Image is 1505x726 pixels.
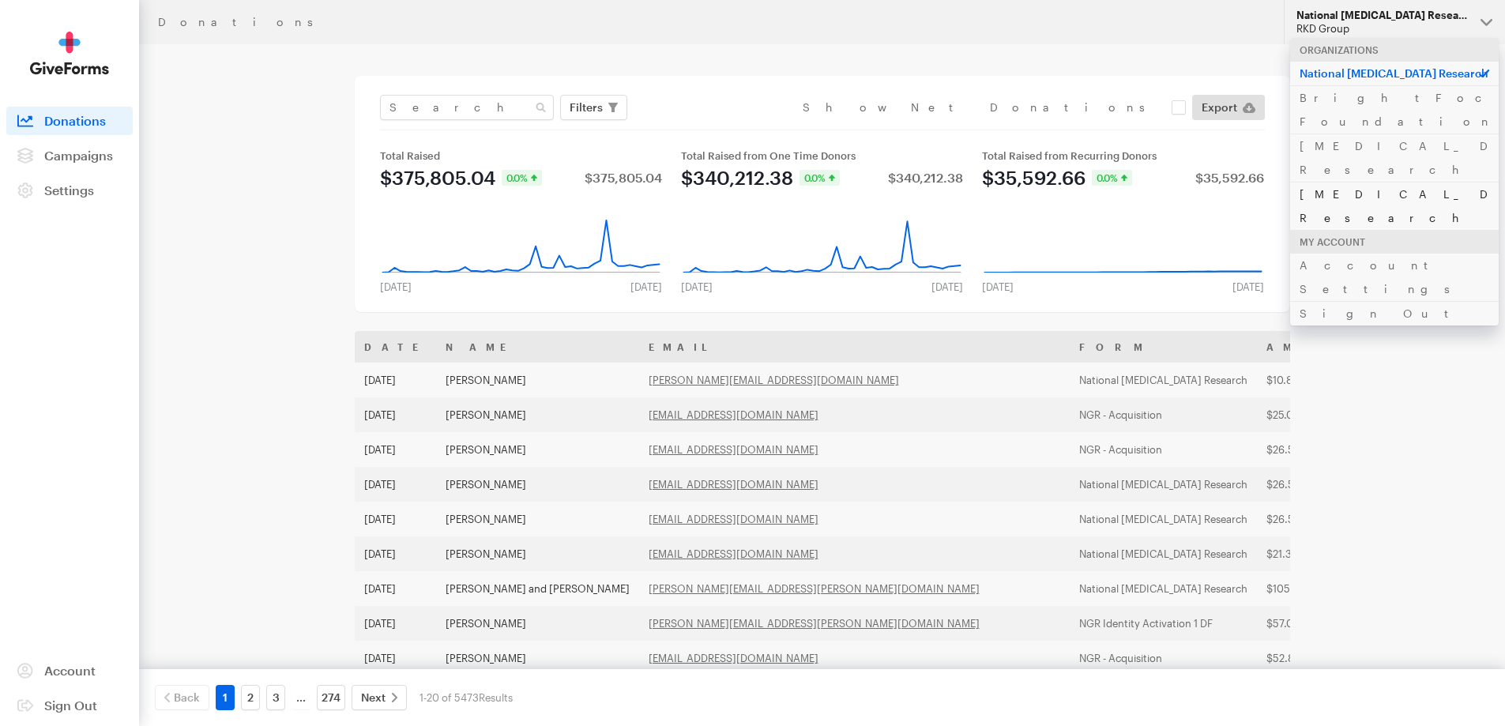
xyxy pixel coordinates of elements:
div: 0.0% [1092,170,1132,186]
div: Total Raised from One Time Donors [681,149,963,162]
a: 2 [241,685,260,710]
a: [EMAIL_ADDRESS][DOMAIN_NAME] [649,513,818,525]
th: Email [639,331,1070,363]
td: $21.32 [1257,536,1385,571]
td: NGR - Acquisition [1070,641,1257,675]
a: Account Settings [1290,253,1499,301]
th: Amount [1257,331,1385,363]
div: 0.0% [502,170,542,186]
a: [EMAIL_ADDRESS][DOMAIN_NAME] [649,443,818,456]
td: [PERSON_NAME] [436,536,639,571]
a: [EMAIL_ADDRESS][DOMAIN_NAME] [649,547,818,560]
div: [DATE] [621,280,672,293]
td: $52.84 [1257,641,1385,675]
td: [PERSON_NAME] [436,397,639,432]
span: Next [361,688,386,707]
td: $57.04 [1257,606,1385,641]
span: Filters [570,98,603,117]
td: [DATE] [355,432,436,467]
div: Total Raised from Recurring Donors [982,149,1264,162]
div: $35,592.66 [1195,171,1264,184]
td: [PERSON_NAME] and [PERSON_NAME] [436,571,639,606]
a: Settings [6,176,133,205]
a: [PERSON_NAME][EMAIL_ADDRESS][PERSON_NAME][DOMAIN_NAME] [649,582,980,595]
div: National [MEDICAL_DATA] Research [1296,9,1468,22]
td: NGR - Acquisition [1070,432,1257,467]
td: NGR - Acquisition [1070,397,1257,432]
td: [DATE] [355,606,436,641]
span: Sign Out [44,698,97,713]
td: [DATE] [355,397,436,432]
div: $340,212.38 [888,171,963,184]
span: Account [44,663,96,678]
td: National [MEDICAL_DATA] Research [1070,536,1257,571]
td: [PERSON_NAME] [436,606,639,641]
td: National [MEDICAL_DATA] Research [1070,502,1257,536]
div: Total Raised [380,149,662,162]
div: [DATE] [973,280,1023,293]
div: My Account [1290,230,1499,254]
div: $35,592.66 [982,168,1085,187]
th: Form [1070,331,1257,363]
a: Sign Out [6,691,133,720]
td: NGR Identity Activation 1 DF [1070,606,1257,641]
div: $375,805.04 [585,171,662,184]
span: Export [1202,98,1237,117]
a: Next [352,685,407,710]
a: Account [6,656,133,685]
td: National [MEDICAL_DATA] Research [1070,363,1257,397]
a: Campaigns [6,141,133,170]
div: [DATE] [672,280,722,293]
a: [MEDICAL_DATA] Research [1290,134,1499,182]
div: [DATE] [1223,280,1274,293]
td: [PERSON_NAME] [436,467,639,502]
td: [PERSON_NAME] [436,363,639,397]
td: National [MEDICAL_DATA] Research [1070,467,1257,502]
th: Name [436,331,639,363]
td: $10.82 [1257,363,1385,397]
td: $26.58 [1257,432,1385,467]
td: [DATE] [355,641,436,675]
p: National [MEDICAL_DATA] Research [1290,61,1499,85]
td: $26.58 [1257,467,1385,502]
span: Results [479,691,513,704]
div: [DATE] [922,280,973,293]
a: Export [1192,95,1265,120]
td: [DATE] [355,467,436,502]
td: $25.00 [1257,397,1385,432]
div: $375,805.04 [380,168,495,187]
td: $105.36 [1257,571,1385,606]
a: 274 [317,685,345,710]
a: Sign Out [1290,301,1499,325]
img: GiveForms [30,32,109,75]
div: [DATE] [371,280,421,293]
td: [DATE] [355,363,436,397]
a: Donations [6,107,133,135]
input: Search Name & Email [380,95,554,120]
span: Campaigns [44,148,113,163]
div: $340,212.38 [681,168,793,187]
div: 1-20 of 5473 [420,685,513,710]
td: National [MEDICAL_DATA] Research [1070,571,1257,606]
a: [PERSON_NAME][EMAIL_ADDRESS][DOMAIN_NAME] [649,374,899,386]
td: [DATE] [355,571,436,606]
a: [EMAIL_ADDRESS][DOMAIN_NAME] [649,652,818,664]
a: [MEDICAL_DATA] Research [1290,182,1499,230]
td: [PERSON_NAME] [436,432,639,467]
div: 0.0% [800,170,840,186]
a: [EMAIL_ADDRESS][DOMAIN_NAME] [649,408,818,421]
td: [DATE] [355,536,436,571]
th: Date [355,331,436,363]
a: [PERSON_NAME][EMAIL_ADDRESS][PERSON_NAME][DOMAIN_NAME] [649,617,980,630]
a: BrightFocus Foundation [1290,85,1499,134]
span: Settings [44,182,94,197]
span: Donations [44,113,106,128]
td: [PERSON_NAME] [436,641,639,675]
td: [DATE] [355,502,436,536]
td: [PERSON_NAME] [436,502,639,536]
div: RKD Group [1296,22,1468,36]
button: Filters [560,95,627,120]
a: [EMAIL_ADDRESS][DOMAIN_NAME] [649,478,818,491]
div: Organizations [1290,38,1499,62]
td: $26.58 [1257,502,1385,536]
